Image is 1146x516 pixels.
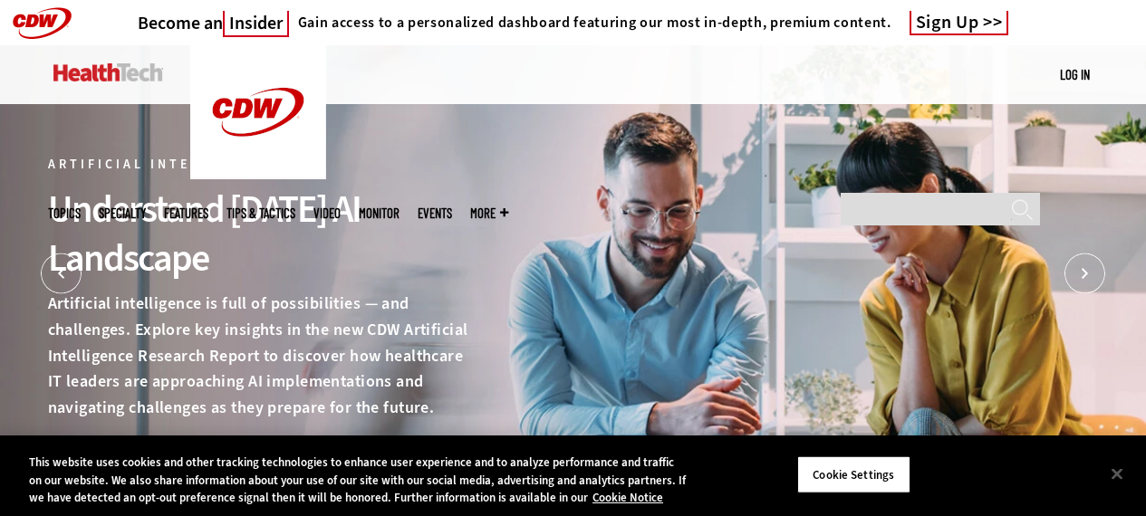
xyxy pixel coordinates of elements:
[48,291,468,421] p: Artificial intelligence is full of possibilities — and challenges. Explore key insights in the ne...
[289,14,891,32] a: Gain access to a personalized dashboard featuring our most in-depth, premium content.
[797,455,910,493] button: Cookie Settings
[29,454,688,507] div: This website uses cookies and other tracking technologies to enhance user experience and to analy...
[190,165,326,184] a: CDW
[48,185,468,282] div: Understand [DATE] AI Landscape
[910,11,1009,35] a: Sign Up
[226,206,295,220] a: Tips & Tactics
[1060,66,1090,82] a: Log in
[359,206,400,220] a: MonITor
[1060,65,1090,84] div: User menu
[592,490,663,505] a: More information about your privacy
[470,206,508,220] span: More
[48,206,81,220] span: Topics
[418,206,452,220] a: Events
[138,12,289,34] a: Become anInsider
[1097,454,1137,493] button: Close
[41,253,82,294] button: Prev
[99,206,146,220] span: Specialty
[223,11,289,37] span: Insider
[190,45,326,179] img: Home
[138,12,289,34] h3: Become an
[1064,253,1105,294] button: Next
[313,206,341,220] a: Video
[53,63,163,81] img: Home
[164,206,208,220] a: Features
[298,14,891,32] h4: Gain access to a personalized dashboard featuring our most in-depth, premium content.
